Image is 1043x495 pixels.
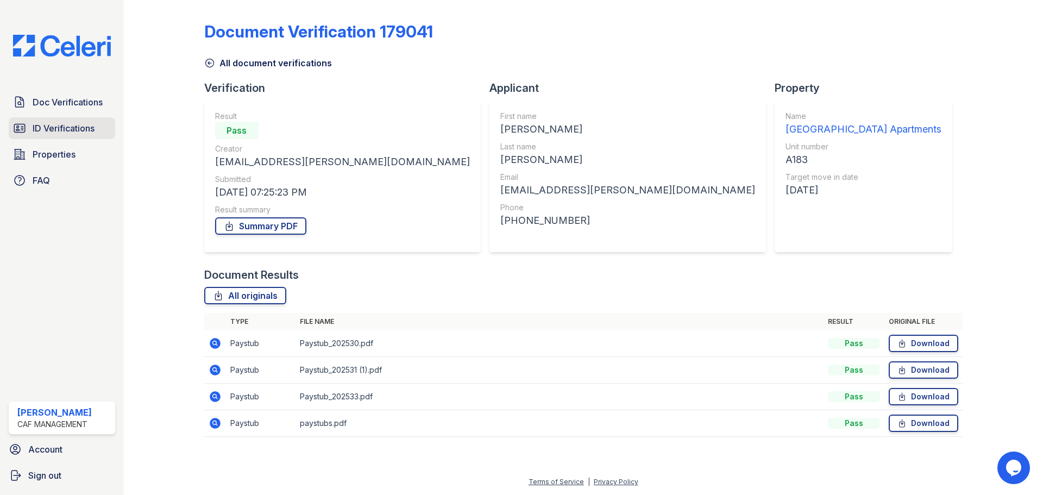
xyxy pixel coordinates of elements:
[215,217,306,235] a: Summary PDF
[500,141,755,152] div: Last name
[786,183,941,198] div: [DATE]
[500,172,755,183] div: Email
[204,267,299,283] div: Document Results
[226,384,296,410] td: Paystub
[594,478,638,486] a: Privacy Policy
[529,478,584,486] a: Terms of Service
[828,365,880,375] div: Pass
[997,452,1032,484] iframe: chat widget
[884,313,963,330] th: Original file
[828,418,880,429] div: Pass
[296,330,824,357] td: Paystub_202530.pdf
[489,80,775,96] div: Applicant
[500,122,755,137] div: [PERSON_NAME]
[215,185,470,200] div: [DATE] 07:25:23 PM
[500,111,755,122] div: First name
[786,152,941,167] div: A183
[204,22,433,41] div: Document Verification 179041
[28,443,62,456] span: Account
[775,80,961,96] div: Property
[500,213,755,228] div: [PHONE_NUMBER]
[889,335,958,352] a: Download
[828,338,880,349] div: Pass
[4,438,120,460] a: Account
[215,143,470,154] div: Creator
[4,465,120,486] a: Sign out
[786,111,941,137] a: Name [GEOGRAPHIC_DATA] Apartments
[226,410,296,437] td: Paystub
[9,117,115,139] a: ID Verifications
[215,122,259,139] div: Pass
[17,419,92,430] div: CAF Management
[33,122,95,135] span: ID Verifications
[296,410,824,437] td: paystubs.pdf
[204,287,286,304] a: All originals
[889,361,958,379] a: Download
[215,154,470,170] div: [EMAIL_ADDRESS][PERSON_NAME][DOMAIN_NAME]
[889,388,958,405] a: Download
[226,330,296,357] td: Paystub
[296,313,824,330] th: File name
[33,148,76,161] span: Properties
[226,313,296,330] th: Type
[786,141,941,152] div: Unit number
[889,415,958,432] a: Download
[588,478,590,486] div: |
[296,357,824,384] td: Paystub_202531 (1).pdf
[828,391,880,402] div: Pass
[204,57,332,70] a: All document verifications
[296,384,824,410] td: Paystub_202533.pdf
[500,202,755,213] div: Phone
[204,80,489,96] div: Verification
[215,174,470,185] div: Submitted
[215,111,470,122] div: Result
[500,152,755,167] div: [PERSON_NAME]
[9,143,115,165] a: Properties
[17,406,92,419] div: [PERSON_NAME]
[28,469,61,482] span: Sign out
[786,111,941,122] div: Name
[500,183,755,198] div: [EMAIL_ADDRESS][PERSON_NAME][DOMAIN_NAME]
[33,174,50,187] span: FAQ
[824,313,884,330] th: Result
[9,91,115,113] a: Doc Verifications
[33,96,103,109] span: Doc Verifications
[226,357,296,384] td: Paystub
[786,122,941,137] div: [GEOGRAPHIC_DATA] Apartments
[215,204,470,215] div: Result summary
[9,170,115,191] a: FAQ
[786,172,941,183] div: Target move in date
[4,35,120,57] img: CE_Logo_Blue-a8612792a0a2168367f1c8372b55b34899dd931a85d93a1a3d3e32e68fde9ad4.png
